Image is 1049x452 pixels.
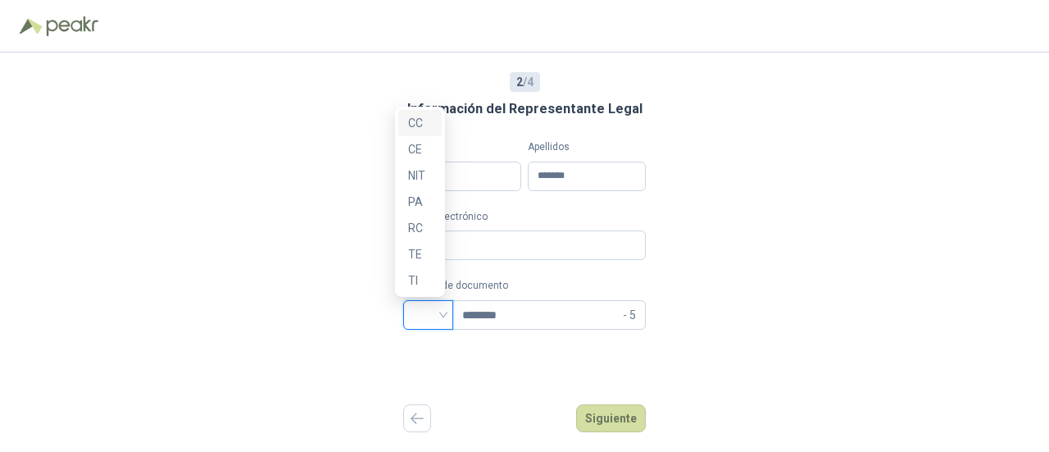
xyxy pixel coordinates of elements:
[408,140,432,158] div: CE
[516,73,534,91] span: / 4
[408,245,432,263] div: TE
[403,278,646,294] p: Número de documento
[398,189,442,215] div: PA
[20,18,43,34] img: Logo
[528,139,646,155] label: Apellidos
[398,215,442,241] div: RC
[516,75,523,89] b: 2
[403,139,521,155] label: Nombres
[398,110,442,136] div: CC
[408,193,432,211] div: PA
[403,209,646,225] label: Correo electrónico
[398,241,442,267] div: TE
[407,98,643,120] h3: Información del Representante Legal
[408,272,432,290] div: TI
[576,404,646,432] button: Siguiente
[46,16,98,36] img: Peakr
[623,301,636,329] span: - 5
[398,162,442,189] div: NIT
[408,167,432,185] div: NIT
[408,114,432,132] div: CC
[398,267,442,294] div: TI
[408,219,432,237] div: RC
[398,136,442,162] div: CE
